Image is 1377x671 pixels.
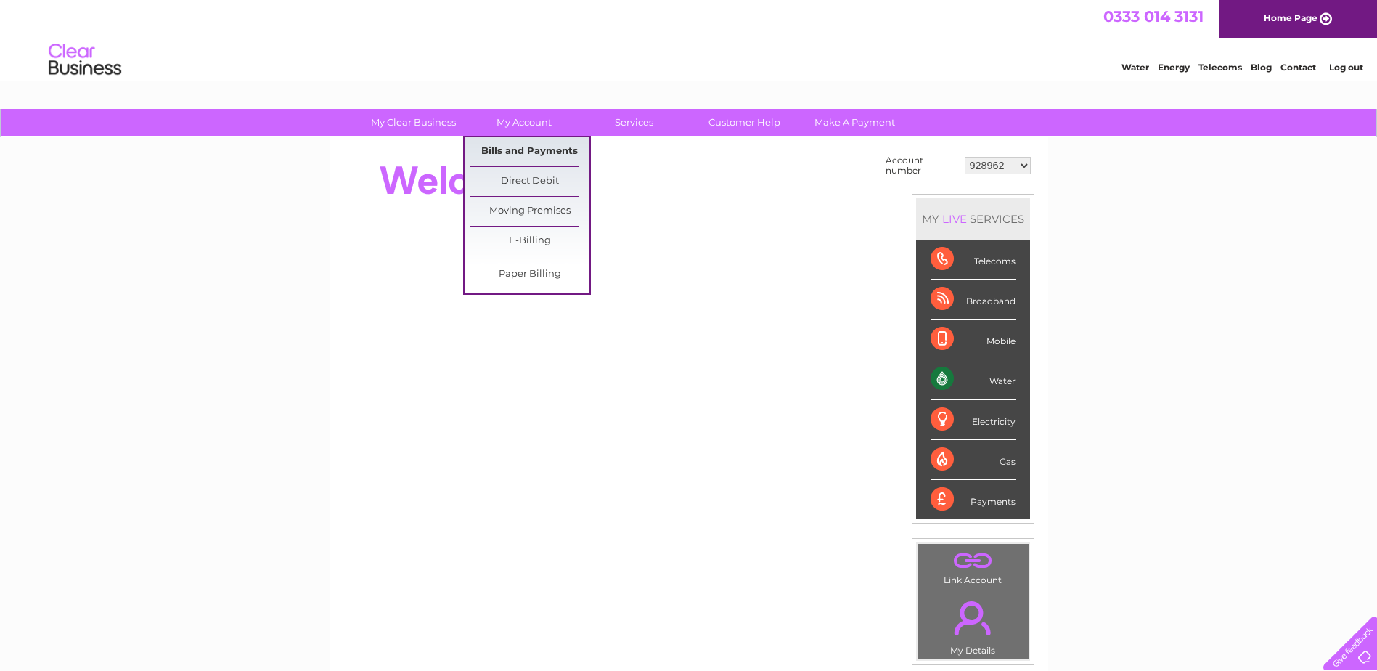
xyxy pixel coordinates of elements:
[921,593,1025,643] a: .
[916,198,1030,240] div: MY SERVICES
[931,320,1016,359] div: Mobile
[931,400,1016,440] div: Electricity
[346,8,1032,70] div: Clear Business is a trading name of Verastar Limited (registered in [GEOGRAPHIC_DATA] No. 3667643...
[1198,62,1242,73] a: Telecoms
[470,197,589,226] a: Moving Premises
[48,38,122,82] img: logo.png
[470,227,589,256] a: E-Billing
[917,543,1029,589] td: Link Account
[931,359,1016,399] div: Water
[917,589,1029,660] td: My Details
[921,548,1025,573] a: .
[1251,62,1272,73] a: Blog
[931,480,1016,519] div: Payments
[1280,62,1316,73] a: Contact
[470,167,589,196] a: Direct Debit
[939,212,970,226] div: LIVE
[882,152,961,179] td: Account number
[470,260,589,289] a: Paper Billing
[931,280,1016,320] div: Broadband
[464,109,584,136] a: My Account
[1329,62,1363,73] a: Log out
[354,109,473,136] a: My Clear Business
[1158,62,1190,73] a: Energy
[931,440,1016,480] div: Gas
[470,137,589,166] a: Bills and Payments
[1103,7,1204,25] a: 0333 014 3131
[931,240,1016,280] div: Telecoms
[574,109,694,136] a: Services
[1121,62,1149,73] a: Water
[795,109,915,136] a: Make A Payment
[685,109,804,136] a: Customer Help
